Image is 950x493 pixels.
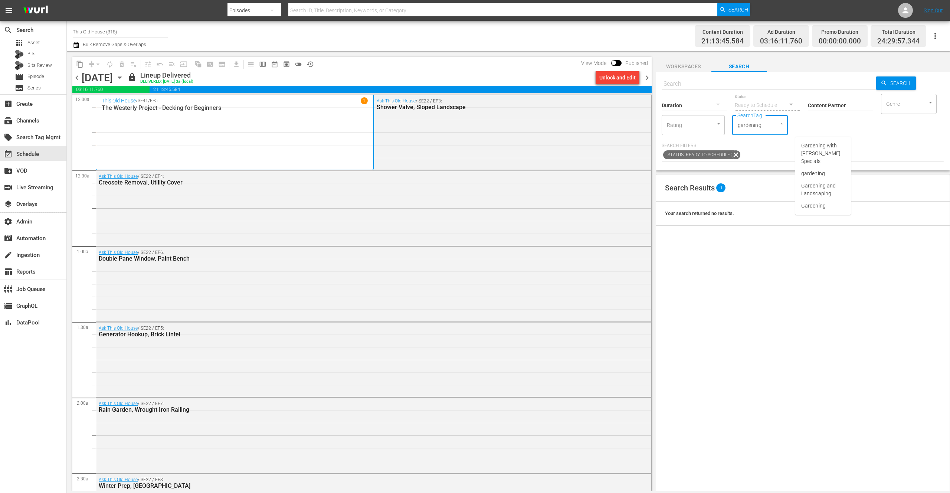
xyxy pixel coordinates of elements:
div: Ad Duration [760,27,802,37]
span: Workspaces [656,62,711,71]
span: Download as CSV [228,57,242,71]
div: / SE22 / EP6: [99,250,607,262]
div: Winter Prep, [GEOGRAPHIC_DATA] [99,482,607,489]
span: date_range_outlined [271,61,278,68]
span: content_copy [76,61,83,68]
div: Promo Duration [819,27,861,37]
p: EP5 [150,98,158,103]
span: Create [4,99,13,108]
span: Remove Gaps & Overlaps [86,58,104,70]
span: Series [27,84,41,92]
span: Day Calendar View [242,57,257,71]
a: Ask This Old House [99,174,138,179]
div: Creosote Removal, Utility Cover [99,179,607,186]
div: / SE22 / EP8: [99,477,607,489]
span: View Backup [281,58,292,70]
div: / SE22 / EP5: [99,326,607,338]
span: Episode [15,72,24,81]
p: / [136,98,138,103]
button: Unlock and Edit [596,71,639,84]
a: Ask This Old House [377,98,416,104]
span: Fill episodes with ad slates [166,58,178,70]
span: Gardening [801,202,826,210]
span: DataPool [4,318,13,327]
div: Total Duration [877,27,920,37]
span: Month Calendar View [269,58,281,70]
span: Ingestion [4,251,13,259]
div: Generator Hookup, Brick Lintel [99,331,607,338]
span: Loop Content [104,58,116,70]
a: Ask This Old House [99,401,138,406]
span: Search Results [665,183,715,192]
div: Ready to Schedule [735,95,800,115]
span: Series [15,84,24,92]
div: Shower Valve, Sloped Landscape [377,104,610,111]
button: Close [778,120,785,127]
span: View Mode: [577,60,611,66]
div: Lineup Delivered [140,71,193,79]
span: Create Series Block [216,58,228,70]
div: Content Duration [701,27,744,37]
span: preview_outlined [283,61,290,68]
span: history_outlined [307,61,314,68]
p: 1 [363,98,366,103]
span: 21:13:45.584 [701,37,744,46]
a: Sign Out [924,7,943,13]
span: 24:29:57.344 [877,37,920,46]
button: Search [717,3,750,16]
span: menu [4,6,13,15]
span: Bits [27,50,36,58]
span: GraphQL [4,301,13,310]
div: [DATE] [82,72,113,84]
span: Reports [4,267,13,276]
span: Episode [27,73,44,80]
span: Customize Events [140,57,154,71]
div: Bits Review [15,61,24,70]
div: Rain Garden, Wrought Iron Railing [99,406,607,413]
span: Update Metadata from Key Asset [178,58,190,70]
span: 03:16:11.760 [72,86,150,93]
p: The Westerly Project - Decking for Beginners [102,104,368,111]
span: Your search returned no results. [665,210,734,216]
span: Bulk Remove Gaps & Overlaps [82,42,146,47]
span: Search [728,3,748,16]
span: Toggle to switch from Published to Draft view. [611,60,616,65]
span: VOD [4,166,13,175]
span: gardening [801,170,825,177]
span: Published [622,60,652,66]
span: Job Queues [4,285,13,294]
span: Asset [27,39,40,46]
button: Open [715,120,722,127]
span: Bits Review [27,62,52,69]
span: chevron_right [642,73,652,82]
span: 21:13:45.584 [150,86,651,93]
span: Search [711,62,767,71]
span: Gardening and Landscaping [801,182,845,197]
span: Select an event to delete [116,58,128,70]
span: Status: Ready to Schedule [663,150,731,159]
span: Revert to Primary Episode [154,58,166,70]
span: Search [4,26,13,35]
span: lock [128,73,137,82]
p: Search Filters: [662,143,944,149]
div: DELIVERED: [DATE] 3a (local) [140,79,193,84]
button: Search [876,76,916,90]
div: / SE22 / EP3: [377,98,610,111]
span: calendar_view_week_outlined [259,61,266,68]
div: / SE22 / EP7: [99,401,607,413]
span: Copy Lineup [74,58,86,70]
div: Unlock and Edit [599,71,636,84]
span: Refresh All Search Blocks [190,57,204,71]
div: Double Pane Window, Paint Bench [99,255,607,262]
span: Week Calendar View [257,58,269,70]
a: This Old House [102,98,136,104]
p: SE41 / [138,98,150,103]
span: Search Tag Mgmt [4,133,13,142]
button: Open [927,99,934,106]
span: 0 [716,183,725,192]
span: toggle_off [295,61,302,68]
a: Ask This Old House [99,250,138,255]
span: Create Search Block [204,58,216,70]
span: Admin [4,217,13,226]
span: Automation [4,234,13,243]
